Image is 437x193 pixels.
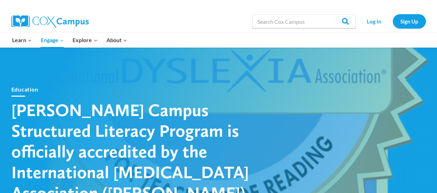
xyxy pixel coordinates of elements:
span: Engage [41,36,64,45]
input: Search Cox Campus [252,15,356,28]
nav: Primary Navigation [8,33,132,47]
span: About [106,36,127,45]
a: Log In [359,14,389,28]
span: Learn [12,36,32,45]
a: Education [11,86,38,93]
span: Explore [73,36,97,45]
img: Cox Campus [11,15,89,28]
a: Sign Up [393,14,426,28]
nav: Secondary Navigation [359,14,426,28]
